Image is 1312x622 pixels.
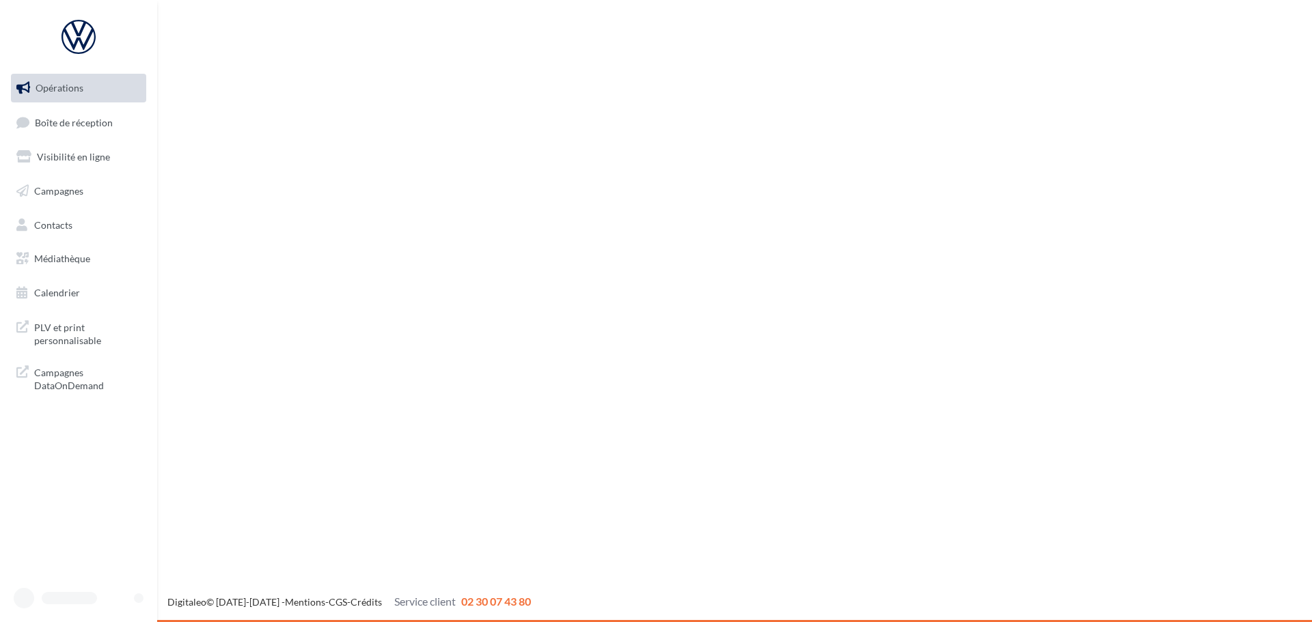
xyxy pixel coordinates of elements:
a: Boîte de réception [8,108,149,137]
a: Médiathèque [8,244,149,273]
span: Service client [394,595,456,608]
span: Contacts [34,218,72,230]
span: Boîte de réception [35,116,113,128]
a: Contacts [8,211,149,240]
a: Opérations [8,74,149,102]
a: Campagnes [8,177,149,206]
span: © [DATE]-[DATE] - - - [167,596,531,608]
span: Opérations [36,82,83,94]
span: Visibilité en ligne [37,151,110,162]
a: CGS [329,596,347,608]
a: Digitaleo [167,596,206,608]
span: 02 30 07 43 80 [461,595,531,608]
a: Mentions [285,596,325,608]
a: Campagnes DataOnDemand [8,358,149,398]
span: PLV et print personnalisable [34,318,141,348]
a: PLV et print personnalisable [8,313,149,353]
span: Calendrier [34,287,80,298]
span: Campagnes DataOnDemand [34,363,141,393]
a: Crédits [351,596,382,608]
a: Visibilité en ligne [8,143,149,171]
span: Médiathèque [34,253,90,264]
a: Calendrier [8,279,149,307]
span: Campagnes [34,185,83,197]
